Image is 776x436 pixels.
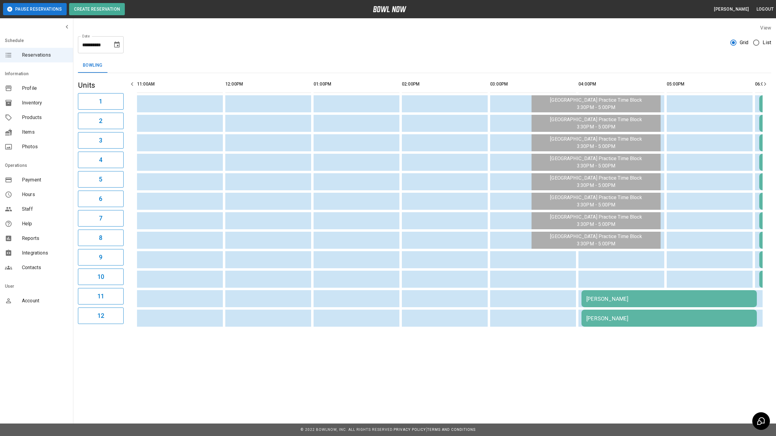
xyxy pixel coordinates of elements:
[78,269,124,285] button: 10
[314,76,399,93] th: 01:00PM
[99,155,102,165] h6: 4
[78,210,124,227] button: 7
[3,3,67,15] button: Pause Reservations
[22,264,68,271] span: Contacts
[99,97,102,106] h6: 1
[78,113,124,129] button: 2
[22,99,68,107] span: Inventory
[394,427,426,432] a: Privacy Policy
[402,76,488,93] th: 02:00PM
[754,4,776,15] button: Logout
[300,427,394,432] span: © 2022 BowlNow, Inc. All Rights Reserved.
[137,76,223,93] th: 11:00AM
[78,249,124,265] button: 9
[22,220,68,227] span: Help
[427,427,476,432] a: Terms and Conditions
[78,58,107,73] button: Bowling
[99,135,102,145] h6: 3
[99,213,102,223] h6: 7
[78,230,124,246] button: 8
[78,288,124,304] button: 11
[99,233,102,243] h6: 8
[22,128,68,136] span: Items
[69,3,125,15] button: Create Reservation
[373,6,406,12] img: logo
[78,132,124,149] button: 3
[22,235,68,242] span: Reports
[22,51,68,59] span: Reservations
[99,116,102,126] h6: 2
[78,58,771,73] div: inventory tabs
[99,174,102,184] h6: 5
[78,191,124,207] button: 6
[78,308,124,324] button: 12
[711,4,751,15] button: [PERSON_NAME]
[225,76,311,93] th: 12:00PM
[22,143,68,150] span: Photos
[22,85,68,92] span: Profile
[586,315,752,322] div: [PERSON_NAME]
[586,296,752,302] div: [PERSON_NAME]
[763,39,771,46] span: List
[99,194,102,204] h6: 6
[22,114,68,121] span: Products
[97,311,104,321] h6: 12
[740,39,749,46] span: Grid
[78,93,124,110] button: 1
[78,80,124,90] h5: Units
[22,176,68,184] span: Payment
[22,191,68,198] span: Hours
[78,152,124,168] button: 4
[78,171,124,188] button: 5
[99,252,102,262] h6: 9
[760,25,771,31] label: View
[22,297,68,304] span: Account
[22,206,68,213] span: Staff
[22,249,68,257] span: Integrations
[97,291,104,301] h6: 11
[97,272,104,282] h6: 10
[111,39,123,51] button: Choose date, selected date is Aug 13, 2025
